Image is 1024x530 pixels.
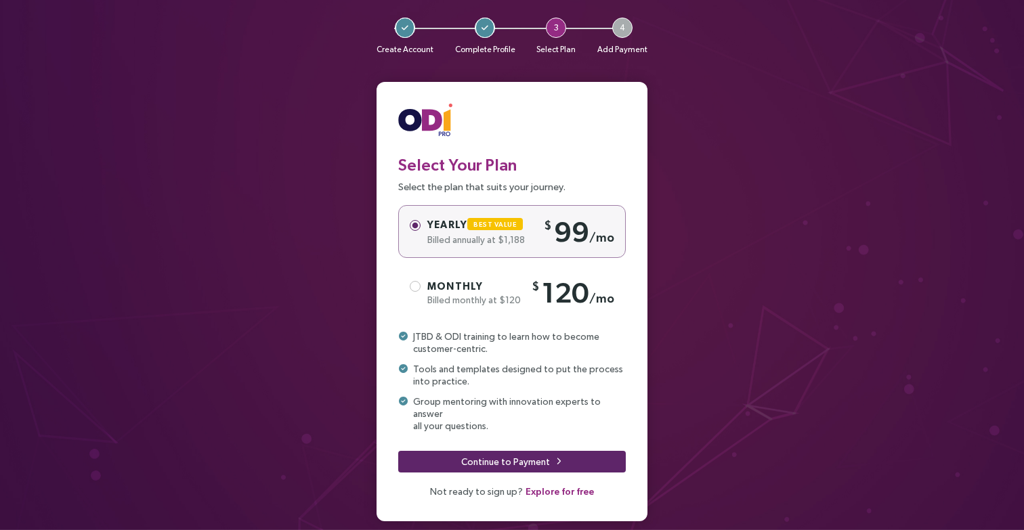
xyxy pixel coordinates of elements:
sub: /mo [589,291,614,305]
button: Continue to Payment [398,451,626,472]
span: Billed annually at $1,188 [427,234,525,245]
p: Select the plan that suits your journey. [398,179,626,194]
span: Monthly [427,280,483,292]
p: Create Account [377,42,433,58]
span: JTBD & ODI training to learn how to become customer-centric. [413,330,599,355]
p: Add Payment [597,42,647,58]
p: Complete Profile [455,42,515,58]
span: Group mentoring with innovation experts to answer all your questions. [413,395,626,432]
span: Explore for free [526,484,594,499]
p: Select Plan [536,42,576,58]
span: Yearly [427,219,528,230]
sup: $ [544,218,554,232]
div: 120 [532,275,614,311]
span: 4 [612,18,633,38]
sub: /mo [589,230,614,244]
span: Not ready to sign up? [430,486,595,497]
span: 3 [546,18,566,38]
div: 99 [544,214,614,250]
h3: Select Your Plan [398,155,626,175]
sup: $ [532,279,542,293]
span: Billed monthly at $120 [427,294,521,305]
button: Explore for free [525,483,595,500]
img: ODIpro [398,104,452,139]
span: Tools and templates designed to put the process into practice. [413,363,623,387]
span: Continue to Payment [461,454,550,469]
span: Best Value [473,221,517,228]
